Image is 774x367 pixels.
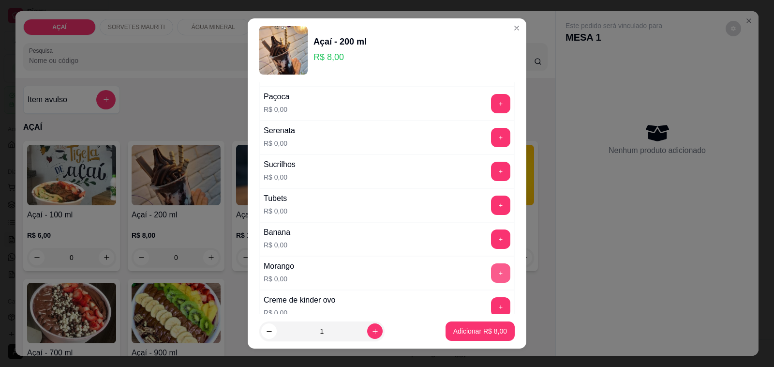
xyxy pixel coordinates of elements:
[453,326,507,336] p: Adicionar R$ 8,00
[509,20,524,36] button: Close
[264,294,336,306] div: Creme de kinder ovo
[491,128,510,147] button: add
[313,35,367,48] div: Açaí - 200 ml
[264,227,290,238] div: Banana
[367,323,383,339] button: increase-product-quantity
[264,308,336,318] p: R$ 0,00
[264,240,290,250] p: R$ 0,00
[264,274,294,284] p: R$ 0,00
[491,162,510,181] button: add
[313,50,367,64] p: R$ 8,00
[491,297,510,317] button: add
[491,94,510,113] button: add
[446,321,515,341] button: Adicionar R$ 8,00
[264,260,294,272] div: Morango
[491,196,510,215] button: add
[264,206,287,216] p: R$ 0,00
[264,105,289,114] p: R$ 0,00
[259,26,308,75] img: product-image
[264,138,295,148] p: R$ 0,00
[264,172,296,182] p: R$ 0,00
[264,125,295,137] div: Serenata
[264,91,289,103] div: Paçoca
[491,263,510,283] button: add
[264,193,287,204] div: Tubets
[261,323,277,339] button: decrease-product-quantity
[491,229,510,249] button: add
[264,159,296,170] div: Sucrilhos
